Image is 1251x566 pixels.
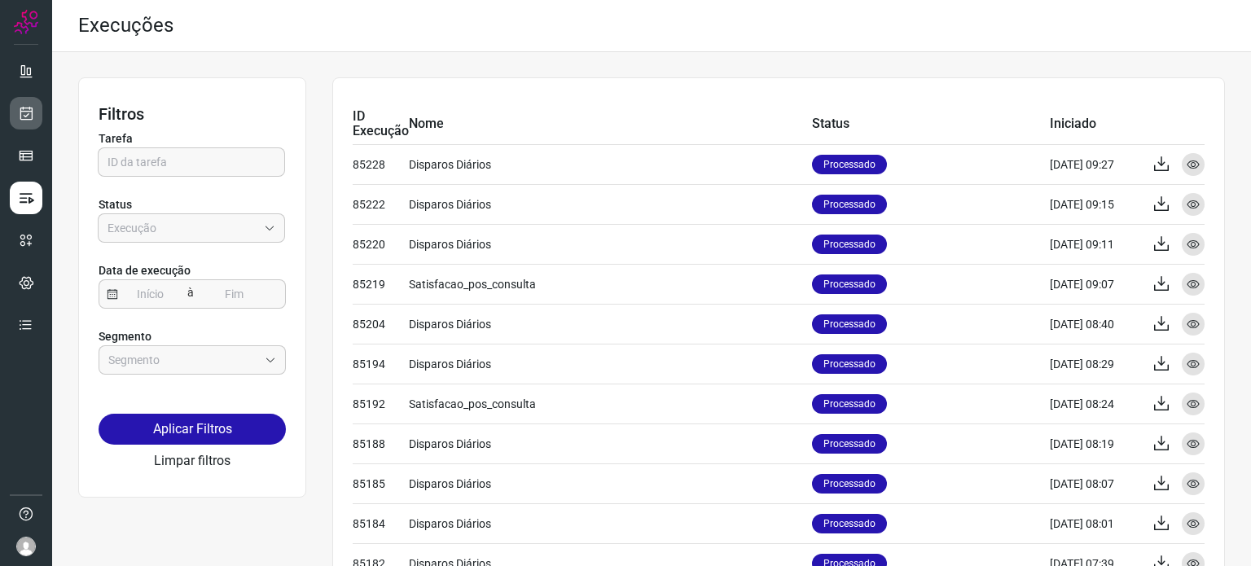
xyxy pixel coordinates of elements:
[409,384,812,423] td: Satisfacao_pos_consulta
[409,304,812,344] td: Disparos Diários
[108,148,275,176] input: ID da tarefa
[812,195,887,214] p: Processado
[409,264,812,304] td: Satisfacao_pos_consulta
[353,104,409,144] td: ID Execução
[409,144,812,184] td: Disparos Diários
[1050,304,1139,344] td: [DATE] 08:40
[99,130,286,147] p: Tarefa
[353,224,409,264] td: 85220
[78,14,173,37] h2: Execuções
[812,314,887,334] p: Processado
[353,384,409,423] td: 85192
[409,344,812,384] td: Disparos Diários
[183,279,198,308] span: à
[353,503,409,543] td: 85184
[108,214,257,242] input: Execução
[16,537,36,556] img: avatar-user-boy.jpg
[1050,463,1139,503] td: [DATE] 08:07
[99,104,286,124] h3: Filtros
[118,280,183,308] input: Início
[353,344,409,384] td: 85194
[1050,423,1139,463] td: [DATE] 08:19
[1050,184,1139,224] td: [DATE] 09:15
[812,514,887,533] p: Processado
[99,196,286,213] p: Status
[353,304,409,344] td: 85204
[812,155,887,174] p: Processado
[353,144,409,184] td: 85228
[812,474,887,494] p: Processado
[353,264,409,304] td: 85219
[812,394,887,414] p: Processado
[812,104,1050,144] td: Status
[99,262,286,279] p: Data de execução
[409,503,812,543] td: Disparos Diários
[353,423,409,463] td: 85188
[1050,344,1139,384] td: [DATE] 08:29
[812,354,887,374] p: Processado
[812,235,887,254] p: Processado
[1050,384,1139,423] td: [DATE] 08:24
[14,10,38,34] img: Logo
[409,184,812,224] td: Disparos Diários
[1050,104,1139,144] td: Iniciado
[409,423,812,463] td: Disparos Diários
[99,328,286,345] p: Segmento
[353,463,409,503] td: 85185
[1050,144,1139,184] td: [DATE] 09:27
[154,451,230,471] button: Limpar filtros
[409,463,812,503] td: Disparos Diários
[99,414,286,445] button: Aplicar Filtros
[409,224,812,264] td: Disparos Diários
[812,434,887,454] p: Processado
[1050,503,1139,543] td: [DATE] 08:01
[409,104,812,144] td: Nome
[202,280,267,308] input: Fim
[108,346,258,374] input: Segmento
[812,274,887,294] p: Processado
[353,184,409,224] td: 85222
[1050,264,1139,304] td: [DATE] 09:07
[1050,224,1139,264] td: [DATE] 09:11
